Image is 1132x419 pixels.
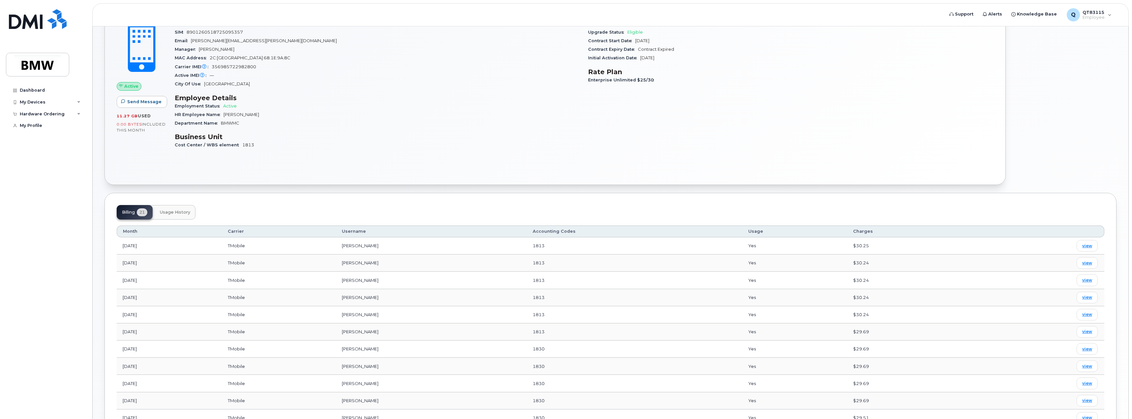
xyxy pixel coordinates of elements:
[199,47,234,52] span: [PERSON_NAME]
[742,375,848,392] td: Yes
[1083,15,1105,20] span: Employee
[222,306,336,323] td: TMobile
[853,380,966,387] div: $29.69
[175,73,210,78] span: Active IMEI
[221,121,239,126] span: BMWMC
[1103,390,1127,414] iframe: Messenger Launcher
[191,38,337,43] span: [PERSON_NAME][EMAIL_ADDRESS][PERSON_NAME][DOMAIN_NAME]
[1007,8,1061,21] a: Knowledge Base
[1077,309,1098,320] a: view
[117,289,222,306] td: [DATE]
[175,94,580,102] h3: Employee Details
[627,30,643,35] span: Eligible
[222,225,336,237] th: Carrier
[1082,346,1092,352] span: view
[117,254,222,272] td: [DATE]
[117,358,222,375] td: [DATE]
[117,225,222,237] th: Month
[175,142,242,147] span: Cost Center / WBS element
[222,375,336,392] td: TMobile
[210,55,290,60] span: 2C:[GEOGRAPHIC_DATA]:68:1E:9A:8C
[1082,398,1092,404] span: view
[742,323,848,341] td: Yes
[117,272,222,289] td: [DATE]
[175,133,580,141] h3: Business Unit
[222,392,336,409] td: TMobile
[336,358,527,375] td: [PERSON_NAME]
[742,392,848,409] td: Yes
[1077,395,1098,406] a: view
[978,8,1007,21] a: Alerts
[853,260,966,266] div: $30.24
[1077,240,1098,252] a: view
[588,30,627,35] span: Upgrade Status
[1077,257,1098,269] a: view
[117,237,222,254] td: [DATE]
[210,73,214,78] span: —
[223,112,259,117] span: [PERSON_NAME]
[853,329,966,335] div: $29.69
[1082,312,1092,317] span: view
[222,358,336,375] td: TMobile
[336,225,527,237] th: Username
[588,38,635,43] span: Contract Start Date
[533,260,545,265] span: 1813
[175,81,204,86] span: City Of Use
[1077,274,1098,286] a: view
[117,114,138,118] span: 11.27 GB
[742,237,848,254] td: Yes
[853,243,966,249] div: $30.25
[742,289,848,306] td: Yes
[533,278,545,283] span: 1813
[160,210,190,215] span: Usage History
[853,312,966,318] div: $30.24
[175,55,210,60] span: MAC Address
[853,363,966,370] div: $29.69
[117,341,222,358] td: [DATE]
[533,381,545,386] span: 1830
[638,47,674,52] span: Contract Expired
[533,346,545,351] span: 1830
[588,68,994,76] h3: Rate Plan
[1082,329,1092,335] span: view
[1082,277,1092,283] span: view
[853,294,966,301] div: $30.24
[222,323,336,341] td: TMobile
[175,64,212,69] span: Carrier IMEI
[945,8,978,21] a: Support
[336,392,527,409] td: [PERSON_NAME]
[117,375,222,392] td: [DATE]
[222,341,336,358] td: TMobile
[336,306,527,323] td: [PERSON_NAME]
[222,254,336,272] td: TMobile
[336,341,527,358] td: [PERSON_NAME]
[175,112,223,117] span: HR Employee Name
[533,398,545,403] span: 1830
[1082,380,1092,386] span: view
[742,254,848,272] td: Yes
[1082,294,1092,300] span: view
[533,243,545,248] span: 1813
[187,30,243,35] span: 8901260518725095357
[138,113,151,118] span: used
[1077,343,1098,355] a: view
[1083,10,1105,15] span: QT83115
[1077,360,1098,372] a: view
[117,96,167,108] button: Send Message
[1062,8,1116,21] div: QT83115
[175,121,221,126] span: Department Name
[742,306,848,323] td: Yes
[117,306,222,323] td: [DATE]
[588,47,638,52] span: Contract Expiry Date
[117,392,222,409] td: [DATE]
[742,272,848,289] td: Yes
[1077,292,1098,303] a: view
[847,225,972,237] th: Charges
[527,225,742,237] th: Accounting Codes
[212,64,256,69] span: 356985722982800
[955,11,973,17] span: Support
[336,254,527,272] td: [PERSON_NAME]
[588,77,657,82] span: Enterprise Unlimited $25/30
[124,83,138,89] span: Active
[1071,11,1076,19] span: Q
